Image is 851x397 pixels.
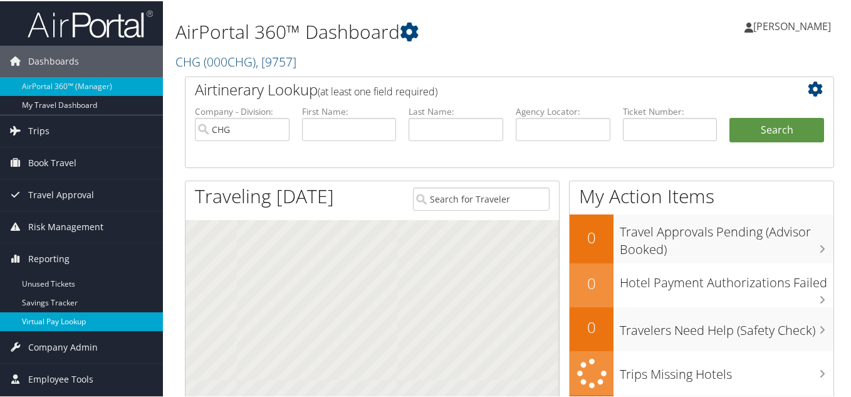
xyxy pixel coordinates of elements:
span: Company Admin [28,331,98,362]
span: ( 000CHG ) [204,52,256,69]
label: Company - Division: [195,104,290,117]
a: Trips Missing Hotels [570,350,833,394]
span: , [ 9757 ] [256,52,296,69]
span: [PERSON_NAME] [753,18,831,32]
img: airportal-logo.png [28,8,153,38]
a: 0Travelers Need Help (Safety Check) [570,306,833,350]
a: 0Travel Approvals Pending (Advisor Booked) [570,213,833,262]
a: 0Hotel Payment Authorizations Failed [570,262,833,306]
button: Search [729,117,824,142]
h1: My Action Items [570,182,833,208]
h2: 0 [570,315,613,337]
span: Book Travel [28,146,76,177]
h3: Travel Approvals Pending (Advisor Booked) [620,216,833,257]
label: Agency Locator: [516,104,610,117]
label: First Name: [302,104,397,117]
span: Travel Approval [28,178,94,209]
h3: Travelers Need Help (Safety Check) [620,314,833,338]
h2: Airtinerary Lookup [195,78,770,99]
span: Reporting [28,242,70,273]
h3: Hotel Payment Authorizations Failed [620,267,833,290]
input: Search for Traveler [413,186,550,209]
span: Employee Tools [28,363,93,394]
a: CHG [175,52,296,69]
h1: AirPortal 360™ Dashboard [175,18,621,44]
h2: 0 [570,226,613,247]
h2: 0 [570,272,613,293]
span: (at least one field required) [318,83,437,97]
label: Ticket Number: [623,104,718,117]
label: Last Name: [409,104,503,117]
h1: Traveling [DATE] [195,182,334,208]
span: Risk Management [28,210,103,241]
span: Dashboards [28,45,79,76]
a: [PERSON_NAME] [744,6,843,44]
h3: Trips Missing Hotels [620,358,833,382]
span: Trips [28,114,50,146]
